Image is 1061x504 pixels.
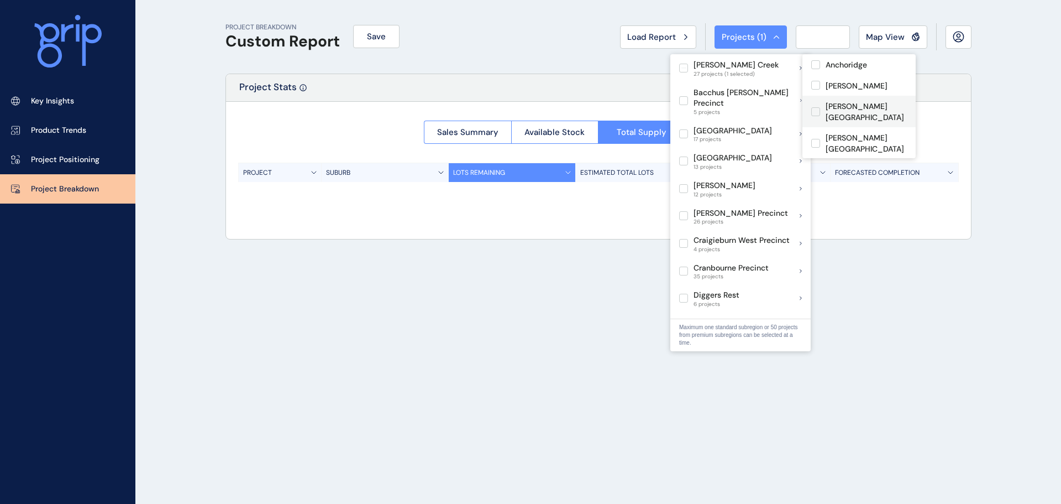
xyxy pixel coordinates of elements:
button: Projects (1) [715,25,787,49]
p: [GEOGRAPHIC_DATA] [694,126,772,137]
p: [PERSON_NAME] [826,81,887,92]
p: Project Positioning [31,154,99,165]
p: Maximum one standard subregion or 50 projects from premium subregions can be selected at a time. [679,324,802,347]
p: PROJECT [243,168,272,178]
button: Load Report [620,25,696,49]
span: 12 projects [694,191,755,198]
span: 5 projects [694,109,800,116]
p: SUBURB [326,168,350,178]
p: Anchoridge [826,60,867,71]
p: [PERSON_NAME][GEOGRAPHIC_DATA] [826,133,907,154]
span: 4 projects [694,246,790,253]
button: Save [353,25,400,48]
span: Available Stock [524,127,585,138]
h1: Custom Report [225,32,340,51]
p: [PERSON_NAME][GEOGRAPHIC_DATA] [826,101,907,123]
p: FORECASTED COMPLETION [835,168,920,178]
span: Map View [866,32,905,43]
p: ESTIMATED TOTAL LOTS [580,168,654,178]
button: Sales Summary [424,121,511,144]
p: Bacchus [PERSON_NAME] Precinct [694,87,800,109]
p: Project Breakdown [31,184,99,195]
button: Map View [859,25,927,49]
span: Total Supply [617,127,666,138]
p: Project Stats [239,81,297,101]
p: Key Insights [31,96,74,107]
span: Sales Summary [437,127,498,138]
span: 27 projects (1 selected) [694,71,779,77]
span: 17 projects [694,136,772,143]
p: LOTS REMAINING [453,168,505,178]
span: Load Report [627,32,676,43]
button: Total Supply [598,121,685,144]
p: Cranbourne Precinct [694,263,769,274]
span: 13 projects [694,164,772,170]
p: [PERSON_NAME] [694,180,755,191]
p: [PERSON_NAME] Creek [694,60,779,71]
span: 6 projects [694,301,739,308]
span: Projects ( 1 ) [722,32,766,43]
p: Product Trends [31,125,86,136]
span: Save [367,31,386,42]
span: 26 projects [694,219,788,225]
span: 35 projects [694,273,769,280]
p: Diggers Rest [694,290,739,301]
p: [GEOGRAPHIC_DATA] [694,153,772,164]
p: PROJECT BREAKDOWN [225,23,340,32]
p: Craigieburn West Precinct [694,235,790,246]
button: Available Stock [511,121,598,144]
p: Donnybrook Mickleham Precinct [694,318,800,339]
p: [PERSON_NAME] Precinct [694,208,788,219]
